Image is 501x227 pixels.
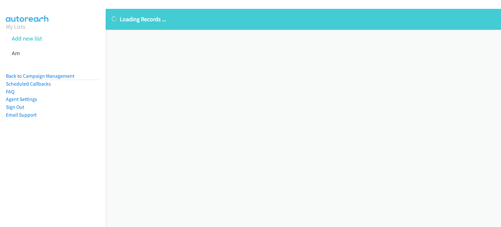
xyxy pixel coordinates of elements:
[12,35,42,42] a: Add new list
[6,81,51,87] a: Scheduled Callbacks
[6,104,24,110] a: Sign Out
[6,89,14,95] a: FAQ
[6,96,37,102] a: Agent Settings
[112,15,495,24] p: Loading Records ...
[6,73,74,79] a: Back to Campaign Management
[12,49,20,57] a: Am
[6,112,37,118] a: Email Support
[6,23,25,30] a: My Lists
